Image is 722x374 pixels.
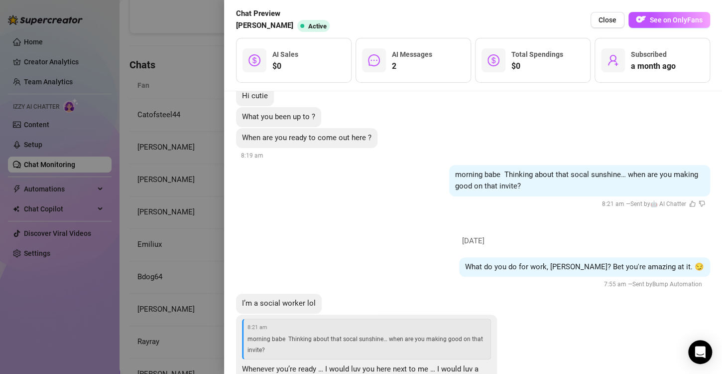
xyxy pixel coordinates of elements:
[511,50,563,58] span: Total Spendings
[602,200,705,207] span: 8:21 am —
[607,54,619,66] span: user-add
[248,54,260,66] span: dollar
[631,50,667,58] span: Subscribed
[465,262,704,271] span: What do you do for work, [PERSON_NAME]? Bet you're amazing at it. 😏
[604,281,705,288] span: 7:55 am —
[632,281,702,288] span: Sent by Bump Automation
[392,50,432,58] span: AI Messages
[511,60,563,72] span: $0
[599,16,616,24] span: Close
[242,91,268,100] span: Hi cutie
[247,323,486,332] span: 8:21 am
[308,22,327,30] span: Active
[650,16,703,24] span: See on OnlyFans
[631,60,676,72] span: a month ago
[272,50,298,58] span: AI Sales
[688,340,712,364] div: Open Intercom Messenger
[591,12,624,28] button: Close
[630,200,686,207] span: Sent by 🤖 AI Chatter
[628,12,710,28] button: OFSee on OnlyFans
[636,14,646,24] img: OF
[242,299,316,308] span: I’m a social worker lol
[242,133,371,142] span: When are you ready to come out here ?
[487,54,499,66] span: dollar
[242,112,315,121] span: What you been up to ?
[236,20,293,32] span: [PERSON_NAME]
[236,8,334,20] span: Chat Preview
[699,200,705,207] span: dislike
[247,336,483,354] span: morning babe ️ Thinking about that socal sunshine… when are you making good on that invite?
[455,170,698,191] span: morning babe ️ Thinking about that socal sunshine… when are you making good on that invite?
[455,235,492,247] span: [DATE]
[241,152,263,159] span: 8:19 am
[392,60,432,72] span: 2
[272,60,298,72] span: $0
[689,200,696,207] span: like
[368,54,380,66] span: message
